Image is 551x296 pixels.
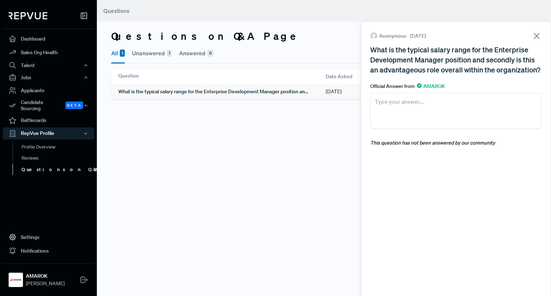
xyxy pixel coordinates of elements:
[111,44,125,64] button: All
[3,114,94,127] a: Battlecards
[3,32,94,46] a: Dashboard
[179,44,213,62] button: Answered
[417,83,445,89] span: AMAROK
[103,7,129,14] span: Questions
[3,71,94,84] button: Jobs
[326,84,390,99] div: [DATE]
[3,230,94,244] a: Settings
[132,44,172,62] button: Unanswered
[379,32,406,40] span: Anonymous
[207,50,213,57] span: 0
[13,164,104,175] a: Questions on Q&A
[13,141,104,153] a: Profile Overview
[3,244,94,258] a: Notifications
[167,50,172,57] span: 1
[118,84,326,99] div: What is the typical salary range for the Enterprise Development Manager position and secondly is ...
[326,69,390,84] div: Date Asked
[120,50,125,57] span: 1
[3,46,94,59] a: Sales Org Health
[410,32,426,40] span: [DATE]
[370,44,542,75] div: What is the typical salary range for the Enterprise Development Manager position and secondly is ...
[111,30,301,42] h3: Questions on Q&A Page
[26,280,65,287] span: [PERSON_NAME]
[3,59,94,71] button: Talent
[118,69,326,84] div: Question
[3,97,94,114] button: Candidate Sourcing Beta
[3,127,94,140] button: RepVue Profile
[13,152,104,164] a: Reviews
[370,83,542,90] div: Official Answer from
[65,102,83,109] span: Beta
[3,84,94,97] a: Applicants
[10,274,22,286] img: AMAROK
[26,272,65,280] strong: AMAROK
[3,263,94,290] a: AMAROKAMAROK[PERSON_NAME]
[9,12,47,19] img: RepVue
[3,97,94,114] div: Candidate Sourcing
